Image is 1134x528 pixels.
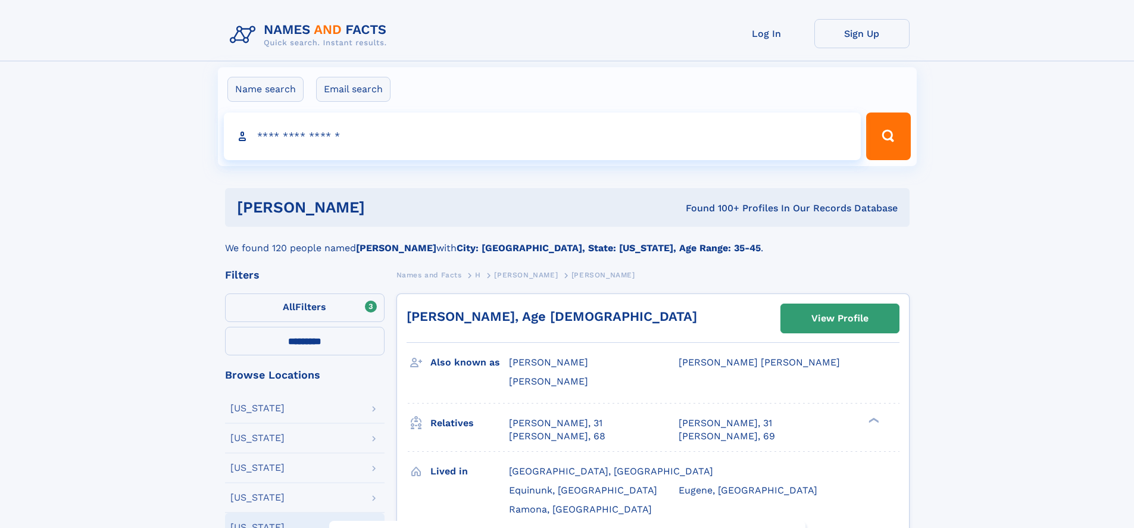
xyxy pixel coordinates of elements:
span: [PERSON_NAME] [494,271,558,279]
div: We found 120 people named with . [225,227,910,255]
a: [PERSON_NAME] [494,267,558,282]
div: ❯ [866,416,880,424]
h1: [PERSON_NAME] [237,200,526,215]
a: Names and Facts [396,267,462,282]
div: [US_STATE] [230,404,285,413]
a: [PERSON_NAME], 68 [509,430,605,443]
span: Ramona, [GEOGRAPHIC_DATA] [509,504,652,515]
a: H [475,267,481,282]
label: Filters [225,293,385,322]
a: [PERSON_NAME], 31 [509,417,602,430]
span: [PERSON_NAME] [PERSON_NAME] [679,357,840,368]
b: [PERSON_NAME] [356,242,436,254]
span: [PERSON_NAME] [509,376,588,387]
div: Found 100+ Profiles In Our Records Database [525,202,898,215]
button: Search Button [866,113,910,160]
h3: Relatives [430,413,509,433]
span: [PERSON_NAME] [509,357,588,368]
a: [PERSON_NAME], 31 [679,417,772,430]
input: search input [224,113,861,160]
a: Sign Up [814,19,910,48]
h3: Lived in [430,461,509,482]
div: [US_STATE] [230,433,285,443]
span: All [283,301,295,313]
div: Browse Locations [225,370,385,380]
a: View Profile [781,304,899,333]
span: H [475,271,481,279]
a: [PERSON_NAME], Age [DEMOGRAPHIC_DATA] [407,309,697,324]
div: [US_STATE] [230,463,285,473]
a: Log In [719,19,814,48]
span: [GEOGRAPHIC_DATA], [GEOGRAPHIC_DATA] [509,465,713,477]
label: Name search [227,77,304,102]
label: Email search [316,77,391,102]
span: Equinunk, [GEOGRAPHIC_DATA] [509,485,657,496]
span: Eugene, [GEOGRAPHIC_DATA] [679,485,817,496]
h3: Also known as [430,352,509,373]
span: [PERSON_NAME] [571,271,635,279]
div: View Profile [811,305,869,332]
div: Filters [225,270,385,280]
img: Logo Names and Facts [225,19,396,51]
a: [PERSON_NAME], 69 [679,430,775,443]
div: [US_STATE] [230,493,285,502]
b: City: [GEOGRAPHIC_DATA], State: [US_STATE], Age Range: 35-45 [457,242,761,254]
